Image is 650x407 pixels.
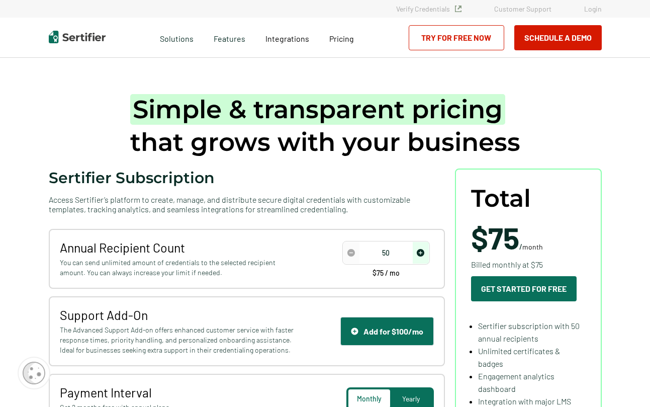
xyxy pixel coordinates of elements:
[60,258,297,278] span: You can send unlimited amount of credentials to the selected recipient amount. You can always inc...
[130,93,520,158] h1: that grows with your business
[478,321,580,343] span: Sertifier subscription with 50 annual recipients
[351,327,423,336] div: Add for $100/mo
[471,276,577,301] button: Get Started For Free
[49,169,215,187] span: Sertifier Subscription
[413,242,429,264] span: increase number
[584,5,602,13] a: Login
[23,362,45,384] img: Cookie Popup Icon
[49,31,106,43] img: Sertifier | Digital Credentialing Platform
[522,242,543,251] span: month
[347,249,355,257] img: Decrease Icon
[60,240,297,255] span: Annual Recipient Count
[214,31,245,44] span: Features
[471,222,543,253] span: /
[471,185,531,212] span: Total
[49,195,445,214] span: Access Sertifier’s platform to create, manage, and distribute secure digital credentials with cus...
[60,325,297,355] span: The Advanced Support Add-on offers enhanced customer service with faster response times, priority...
[478,346,560,368] span: Unlimited certificates & badges
[471,258,543,271] span: Billed monthly at $75
[343,242,359,264] span: decrease number
[455,6,461,12] img: Verified
[160,31,194,44] span: Solutions
[478,371,554,393] span: Engagement analytics dashboard
[409,25,504,50] a: Try for Free Now
[130,94,505,125] span: Simple & transparent pricing
[265,34,309,43] span: Integrations
[60,307,297,322] span: Support Add-On
[60,385,297,400] span: Payment Interval
[514,25,602,50] button: Schedule a Demo
[329,31,354,44] a: Pricing
[340,317,434,346] button: Support IconAdd for $100/mo
[402,394,420,403] span: Yearly
[357,394,382,403] span: Monthly
[329,34,354,43] span: Pricing
[471,219,519,256] span: $75
[351,328,358,335] img: Support Icon
[265,31,309,44] a: Integrations
[373,270,400,277] span: $75 / mo
[417,249,424,257] img: Increase Icon
[600,359,650,407] iframe: Chat Widget
[494,5,551,13] a: Customer Support
[396,5,461,13] a: Verify Credentials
